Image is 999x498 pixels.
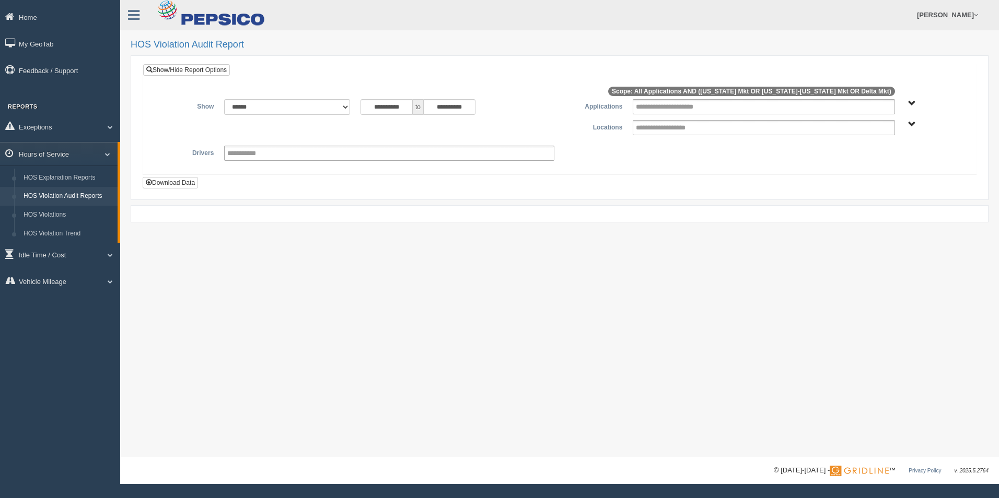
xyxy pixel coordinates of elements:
span: Scope: All Applications AND ([US_STATE] Mkt OR [US_STATE]-[US_STATE] Mkt OR Delta Mkt) [608,87,895,96]
a: HOS Violations [19,206,118,224]
a: Privacy Policy [909,468,941,473]
a: HOS Explanation Reports [19,169,118,187]
label: Drivers [151,146,219,158]
div: © [DATE]-[DATE] - ™ [774,465,989,476]
img: Gridline [830,466,889,476]
span: to [413,99,423,115]
label: Show [151,99,219,112]
span: v. 2025.5.2764 [955,468,989,473]
button: Download Data [143,177,198,188]
a: Show/Hide Report Options [143,64,230,76]
label: Applications [560,99,628,112]
h2: HOS Violation Audit Report [131,40,989,50]
a: HOS Violation Trend [19,224,118,243]
label: Locations [560,120,628,133]
a: HOS Violation Audit Reports [19,187,118,206]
